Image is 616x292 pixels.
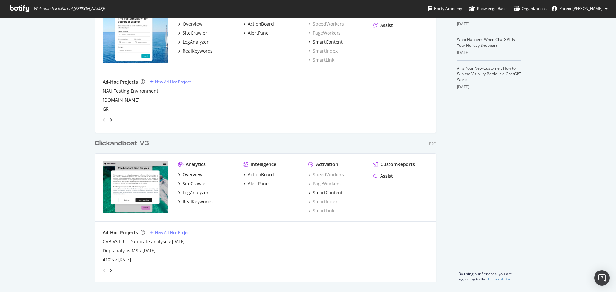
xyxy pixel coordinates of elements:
[313,39,343,45] div: SmartContent
[457,37,515,48] a: What Happens When ChatGPT Is Your Holiday Shopper?
[183,21,202,27] div: Overview
[560,6,603,11] span: Parent Jeanne
[183,39,209,45] div: LogAnalyzer
[95,139,149,148] div: Clickandboat V3
[108,267,113,274] div: angle-right
[178,198,213,205] a: RealKeywords
[103,256,114,263] a: 410´s
[178,30,207,36] a: SiteCrawler
[457,65,521,82] a: AI Is Your New Customer: How to Win the Visibility Battle in a ChatGPT World
[469,5,507,12] div: Knowledge Base
[183,171,202,178] div: Overview
[108,117,113,123] div: angle-right
[183,189,209,196] div: LogAnalyzer
[178,48,213,54] a: RealKeywords
[100,265,108,276] div: angle-left
[183,180,207,187] div: SiteCrawler
[34,6,105,11] span: Welcome back, Parent [PERSON_NAME] !
[178,171,202,178] a: Overview
[103,161,168,213] img: clickandboat.com
[308,30,341,36] a: PageWorkers
[429,141,436,146] div: Pro
[103,97,140,103] a: [DOMAIN_NAME]
[308,39,343,45] a: SmartContent
[103,106,109,112] a: GR
[118,257,131,262] a: [DATE]
[308,189,343,196] a: SmartContent
[243,21,274,27] a: ActionBoard
[547,4,613,14] button: Parent [PERSON_NAME]
[150,79,191,85] a: New Ad-Hoc Project
[150,230,191,235] a: New Ad-Hoc Project
[380,173,393,179] div: Assist
[487,276,511,282] a: Terms of Use
[308,171,344,178] a: SpeedWorkers
[373,22,393,29] a: Assist
[457,84,521,90] div: [DATE]
[308,48,338,54] a: SmartIndex
[243,180,270,187] a: AlertPanel
[457,50,521,55] div: [DATE]
[308,57,334,63] a: SmartLink
[103,238,167,245] a: CAB V3 FR :: Duplicate analyse
[143,248,155,253] a: [DATE]
[248,21,274,27] div: ActionBoard
[178,180,207,187] a: SiteCrawler
[172,239,184,244] a: [DATE]
[457,21,521,27] div: [DATE]
[373,161,415,168] a: CustomReports
[313,189,343,196] div: SmartContent
[155,79,191,85] div: New Ad-Hoc Project
[103,88,158,94] a: NAU Testing Environment
[183,198,213,205] div: RealKeywords
[186,161,206,168] div: Analytics
[248,180,270,187] div: AlertPanel
[373,173,393,179] a: Assist
[178,39,209,45] a: LogAnalyzer
[316,161,338,168] div: Activation
[178,21,202,27] a: Overview
[449,268,521,282] div: By using our Services, you are agreeing to the
[594,270,610,286] div: Open Intercom Messenger
[103,247,138,254] a: Dup analysis MS
[243,30,270,36] a: AlertPanel
[155,230,191,235] div: New Ad-Hoc Project
[380,22,393,29] div: Assist
[178,189,209,196] a: LogAnalyzer
[183,48,213,54] div: RealKeywords
[308,207,334,214] a: SmartLink
[103,11,168,63] img: nautal.com
[103,79,138,85] div: Ad-Hoc Projects
[95,139,151,148] a: Clickandboat V3
[183,30,207,36] div: SiteCrawler
[308,180,341,187] a: PageWorkers
[514,5,547,12] div: Organizations
[103,229,138,236] div: Ad-Hoc Projects
[251,161,276,168] div: Intelligence
[381,161,415,168] div: CustomReports
[243,171,274,178] a: ActionBoard
[428,5,462,12] div: Botify Academy
[308,21,344,27] a: SpeedWorkers
[248,171,274,178] div: ActionBoard
[457,3,519,20] a: How to Save Hours on Content and Research Workflows with Botify Assist
[248,30,270,36] div: AlertPanel
[100,115,108,125] div: angle-left
[308,198,338,205] a: SmartIndex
